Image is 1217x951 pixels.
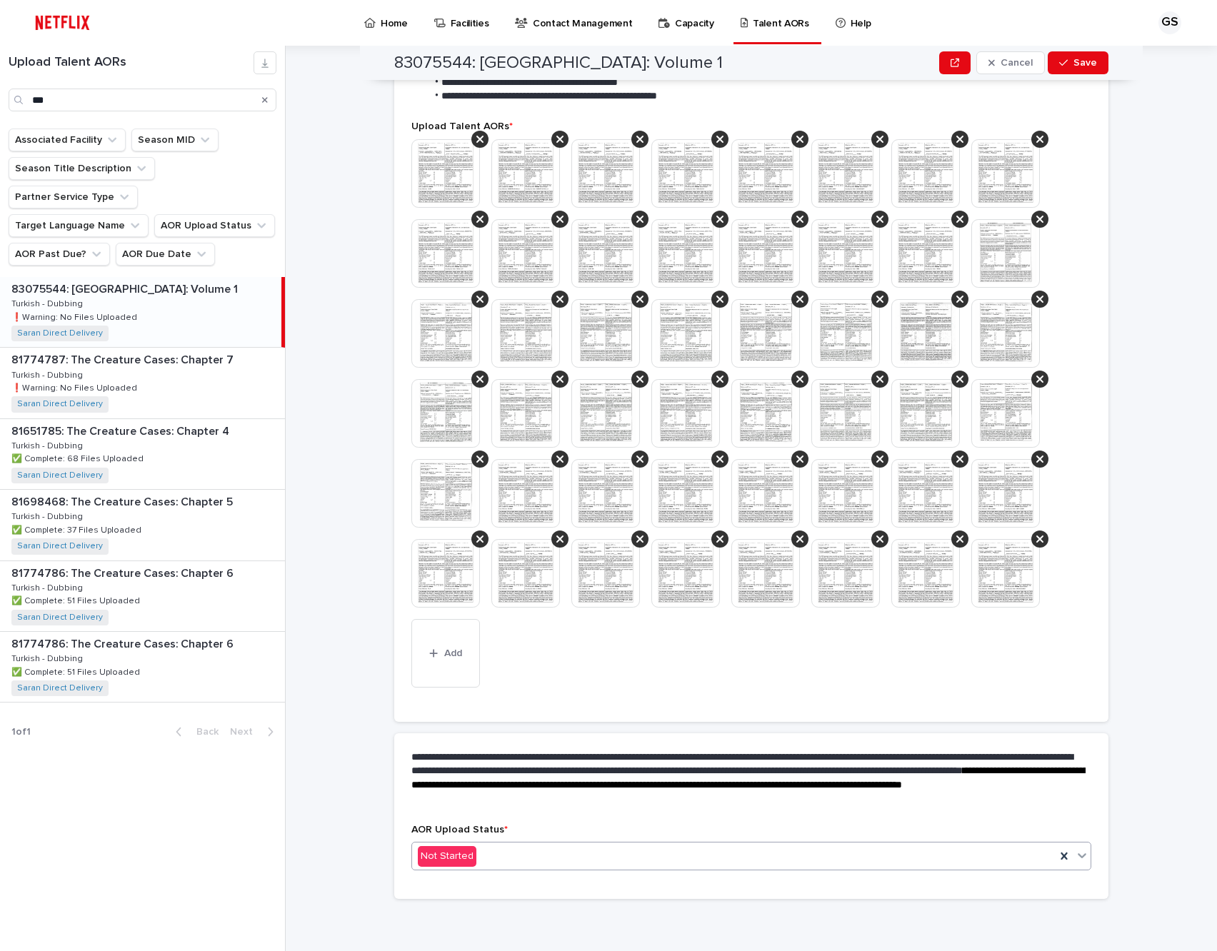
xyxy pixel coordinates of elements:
[9,243,110,266] button: AOR Past Due?
[188,727,219,737] span: Back
[17,328,103,338] a: Saran Direct Delivery
[11,509,86,522] p: Turkish - Dubbing
[9,157,155,180] button: Season Title Description
[9,89,276,111] input: Search
[11,296,86,309] p: Turkish - Dubbing
[9,55,254,71] h1: Upload Talent AORs
[11,368,86,381] p: Turkish - Dubbing
[29,9,96,37] img: ifQbXi3ZQGMSEF7WDB7W
[17,541,103,551] a: Saran Direct Delivery
[11,635,236,651] p: 81774786: The Creature Cases: Chapter 6
[17,399,103,409] a: Saran Direct Delivery
[444,648,462,658] span: Add
[9,214,149,237] button: Target Language Name
[411,619,480,688] button: Add
[11,438,86,451] p: Turkish - Dubbing
[418,846,476,867] div: Not Started
[976,51,1045,74] button: Cancel
[224,725,285,738] button: Next
[11,422,232,438] p: 81651785: The Creature Cases: Chapter 4
[11,564,236,580] p: 81774786: The Creature Cases: Chapter 6
[17,471,103,480] a: Saran Direct Delivery
[1073,58,1097,68] span: Save
[411,121,513,131] span: Upload Talent AORs
[411,825,508,835] span: AOR Upload Status
[11,493,236,509] p: 81698468: The Creature Cases: Chapter 5
[154,214,275,237] button: AOR Upload Status
[11,351,236,367] p: 81774787: The Creature Cases: Chapter 7
[11,651,86,664] p: Turkish - Dubbing
[131,129,219,151] button: Season MID
[11,381,140,393] p: ❗️Warning: No Files Uploaded
[9,129,126,151] button: Associated Facility
[11,451,146,464] p: ✅ Complete: 68 Files Uploaded
[1048,51,1108,74] button: Save
[164,725,224,738] button: Back
[394,53,723,74] h2: 83075544: [GEOGRAPHIC_DATA]: Volume 1
[11,310,140,323] p: ❗️Warning: No Files Uploaded
[116,243,215,266] button: AOR Due Date
[11,580,86,593] p: Turkish - Dubbing
[1158,11,1181,34] div: GS
[1001,58,1033,68] span: Cancel
[230,727,261,737] span: Next
[11,593,143,606] p: ✅ Complete: 51 Files Uploaded
[11,665,143,678] p: ✅ Complete: 51 Files Uploaded
[17,683,103,693] a: Saran Direct Delivery
[11,523,144,535] p: ✅ Complete: 37 Files Uploaded
[11,280,241,296] p: 83075544: [GEOGRAPHIC_DATA]: Volume 1
[9,186,138,208] button: Partner Service Type
[17,613,103,623] a: Saran Direct Delivery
